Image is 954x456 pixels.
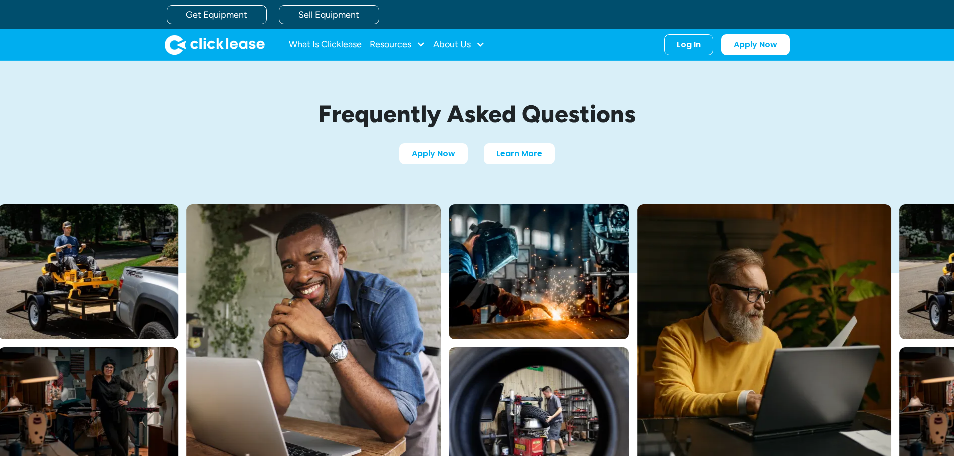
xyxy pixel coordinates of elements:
img: A welder in a large mask working on a large pipe [449,204,629,339]
a: Apply Now [721,34,790,55]
a: Get Equipment [167,5,267,24]
div: About Us [433,35,485,55]
h1: Frequently Asked Questions [242,101,713,127]
div: Log In [677,40,701,50]
img: Clicklease logo [165,35,265,55]
a: What Is Clicklease [289,35,362,55]
a: home [165,35,265,55]
div: Resources [370,35,425,55]
a: Apply Now [399,143,468,164]
a: Sell Equipment [279,5,379,24]
a: Learn More [484,143,555,164]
